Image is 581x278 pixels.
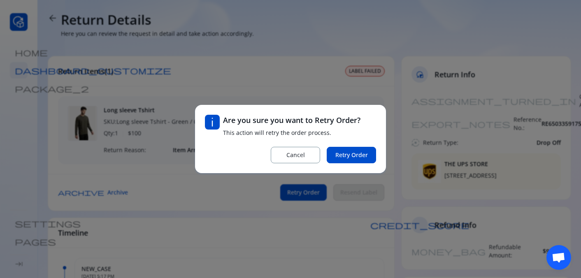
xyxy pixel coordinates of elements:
[327,147,376,163] button: Retry Order
[223,129,360,137] p: This action will retry the order process.
[223,115,360,125] h4: Are you sure you want to Retry Order?
[205,115,220,130] span: exclamation
[335,151,368,159] span: Retry Order
[271,147,320,163] button: Cancel
[286,151,305,159] span: Cancel
[546,245,571,270] div: Open chat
